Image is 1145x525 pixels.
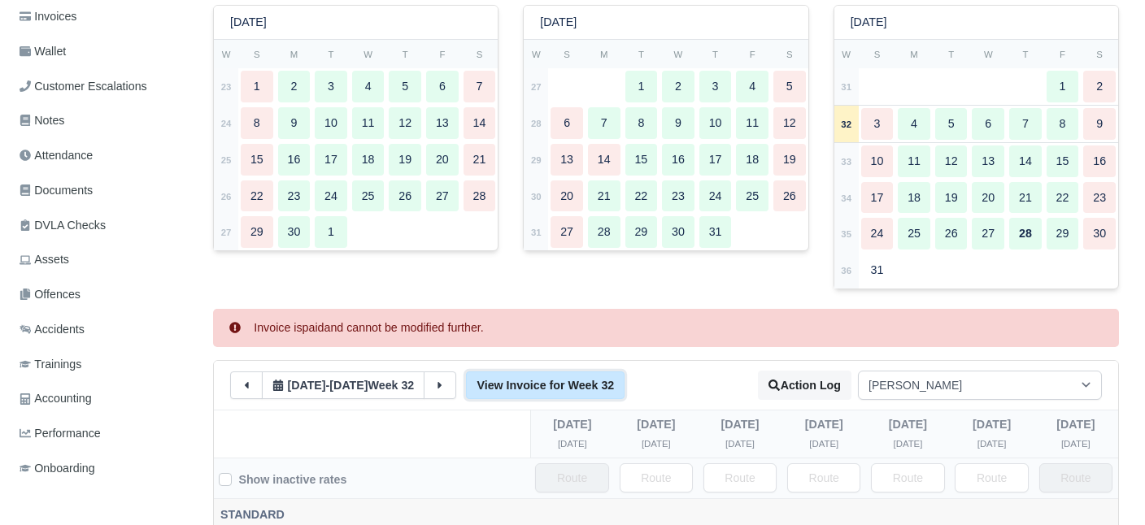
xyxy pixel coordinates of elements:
[352,180,385,212] div: 25
[426,180,459,212] div: 27
[841,157,851,167] strong: 33
[861,182,894,214] div: 17
[13,140,194,171] a: Attendance
[588,180,620,212] div: 21
[426,144,459,176] div: 20
[935,145,968,177] div: 12
[551,216,583,248] div: 27
[1047,145,1079,177] div: 15
[315,180,347,212] div: 24
[1047,108,1079,140] div: 8
[1009,108,1042,140] div: 7
[551,180,583,212] div: 20
[287,379,325,392] span: 3 weeks ago
[736,180,768,212] div: 25
[588,216,620,248] div: 28
[910,50,917,59] small: M
[750,50,755,59] small: F
[625,216,658,248] div: 29
[329,379,368,392] span: 2 weeks ago
[841,193,851,203] strong: 34
[389,107,421,139] div: 12
[464,107,496,139] div: 14
[588,107,620,139] div: 7
[262,371,424,399] button: [DATE]-[DATE]Week 32
[712,50,718,59] small: T
[477,50,483,59] small: S
[699,180,732,212] div: 24
[352,71,385,102] div: 4
[972,108,1004,140] div: 6
[898,218,930,249] div: 25
[241,180,273,212] div: 22
[20,181,93,200] span: Documents
[278,180,311,212] div: 23
[13,314,194,345] a: Accidents
[842,50,851,59] small: W
[853,337,1145,525] iframe: Chat Widget
[1009,145,1042,177] div: 14
[1083,108,1116,140] div: 9
[551,144,583,176] div: 13
[898,182,930,214] div: 18
[303,321,324,334] strong: paid
[464,180,496,212] div: 28
[315,144,347,176] div: 17
[935,182,968,214] div: 19
[20,389,92,408] span: Accounting
[13,71,194,102] a: Customer Escalations
[1022,50,1028,59] small: T
[389,180,421,212] div: 26
[20,250,69,269] span: Assets
[1083,145,1116,177] div: 16
[13,244,194,276] a: Assets
[278,216,311,248] div: 30
[389,71,421,102] div: 5
[841,119,851,129] strong: 32
[13,349,194,380] a: Trainings
[20,7,76,26] span: Invoices
[464,71,496,102] div: 7
[315,216,347,248] div: 1
[1096,50,1103,59] small: S
[439,50,445,59] small: F
[221,119,232,128] strong: 24
[625,71,658,102] div: 1
[222,50,231,59] small: W
[426,71,459,102] div: 6
[221,192,232,202] strong: 26
[851,15,887,29] h6: [DATE]
[625,180,658,212] div: 22
[600,50,607,59] small: M
[464,144,496,176] div: 21
[1083,218,1116,249] div: 30
[403,50,408,59] small: T
[531,228,542,237] strong: 31
[466,371,625,399] a: View Invoice for Week 32
[662,71,694,102] div: 2
[13,105,194,137] a: Notes
[699,71,732,102] div: 3
[278,107,311,139] div: 9
[364,50,372,59] small: W
[1047,218,1079,249] div: 29
[625,107,658,139] div: 8
[972,145,1004,177] div: 13
[935,218,968,249] div: 26
[20,42,66,61] span: Wallet
[972,218,1004,249] div: 27
[315,107,347,139] div: 10
[1060,50,1065,59] small: F
[278,71,311,102] div: 2
[773,71,806,102] div: 5
[315,71,347,102] div: 3
[564,50,570,59] small: S
[531,119,542,128] strong: 28
[20,285,81,304] span: Offences
[20,320,85,339] span: Accidents
[699,107,732,139] div: 10
[278,144,311,176] div: 16
[352,144,385,176] div: 18
[638,50,644,59] small: T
